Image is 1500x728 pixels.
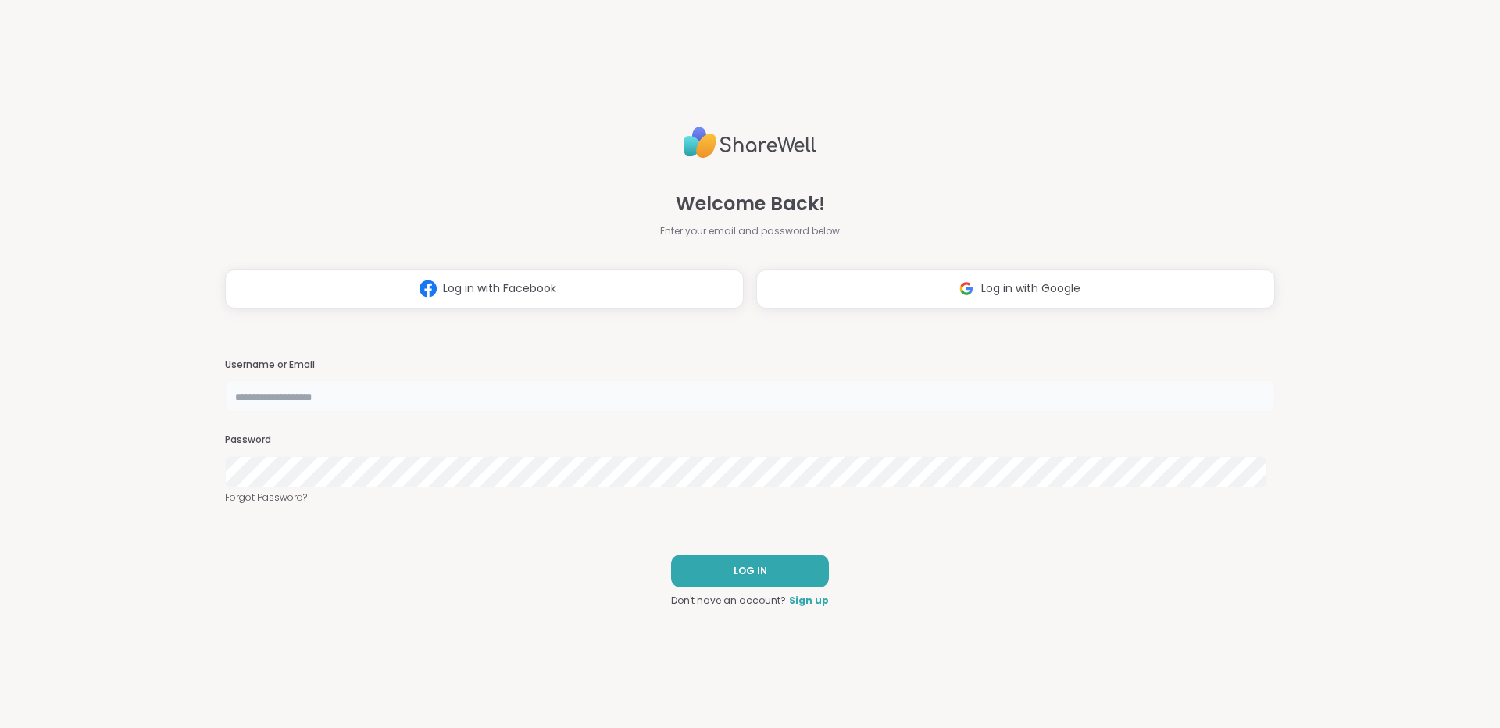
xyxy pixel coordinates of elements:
[734,564,767,578] span: LOG IN
[676,190,825,218] span: Welcome Back!
[671,555,829,587] button: LOG IN
[225,434,1275,447] h3: Password
[981,280,1080,297] span: Log in with Google
[756,269,1275,309] button: Log in with Google
[671,594,786,608] span: Don't have an account?
[660,224,840,238] span: Enter your email and password below
[225,269,744,309] button: Log in with Facebook
[225,491,1275,505] a: Forgot Password?
[684,120,816,165] img: ShareWell Logo
[413,274,443,303] img: ShareWell Logomark
[789,594,829,608] a: Sign up
[225,359,1275,372] h3: Username or Email
[952,274,981,303] img: ShareWell Logomark
[443,280,556,297] span: Log in with Facebook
